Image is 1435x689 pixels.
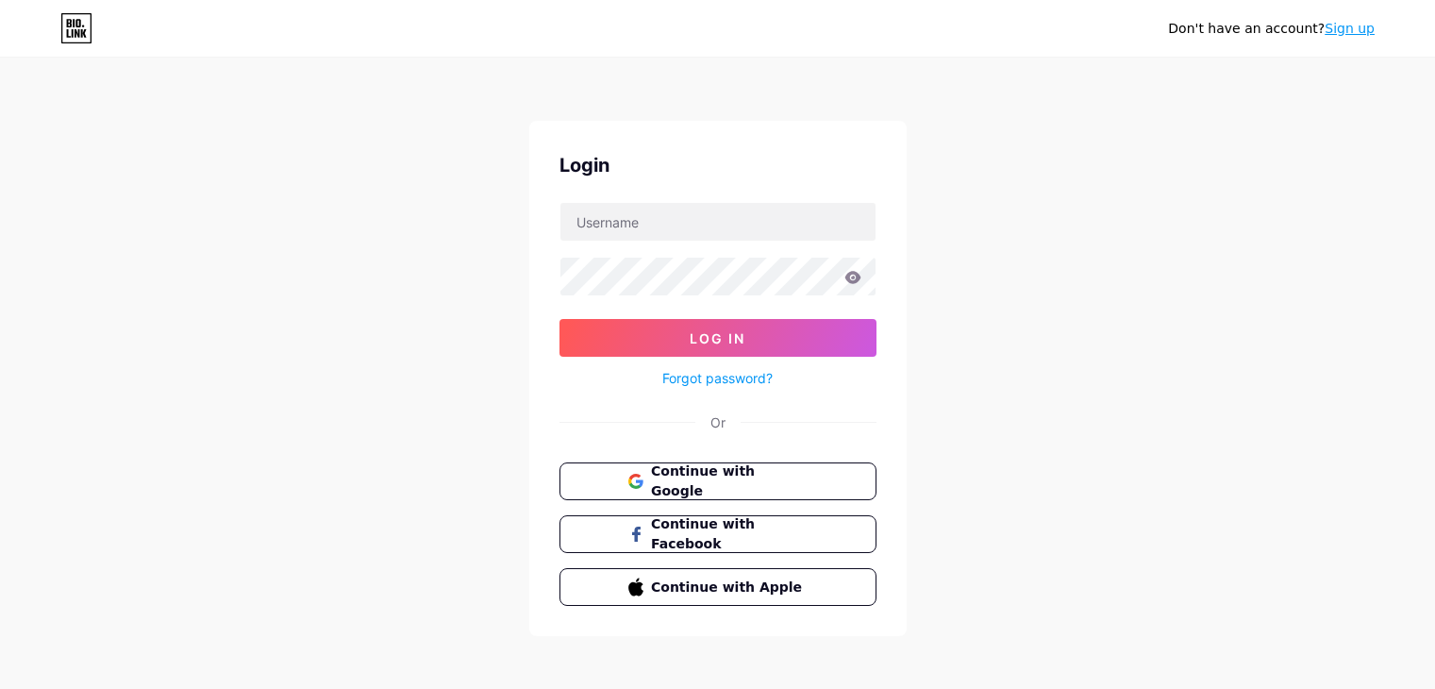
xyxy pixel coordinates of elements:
[651,578,807,597] span: Continue with Apple
[559,515,876,553] button: Continue with Facebook
[690,330,745,346] span: Log In
[559,319,876,357] button: Log In
[559,151,876,179] div: Login
[559,568,876,606] button: Continue with Apple
[560,203,876,241] input: Username
[1325,21,1375,36] a: Sign up
[651,462,807,501] span: Continue with Google
[1168,19,1375,39] div: Don't have an account?
[651,514,807,554] span: Continue with Facebook
[710,412,726,432] div: Or
[662,368,773,388] a: Forgot password?
[559,462,876,500] button: Continue with Google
